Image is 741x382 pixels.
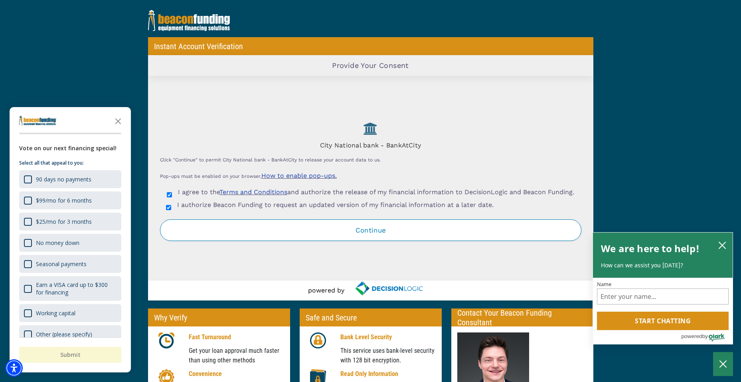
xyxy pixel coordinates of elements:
h4: City National bank - BankAtCity [160,137,581,149]
button: Start chatting [597,312,729,330]
div: $25/mo for 3 months [19,213,121,231]
p: Contact Your Beacon Funding Consultant [457,308,587,327]
p: Fast Turnaround [189,332,284,342]
label: Name [597,282,729,287]
div: $25/mo for 3 months [36,218,92,225]
img: Company logo [19,116,57,125]
button: Submit [19,347,121,363]
div: 90 days no payments [19,170,121,188]
button: Close the survey [110,113,126,129]
div: Working capital [19,304,121,322]
div: Vote on our next financing special! [19,144,121,153]
h2: We are here to help! [601,241,700,257]
div: No money down [36,239,79,247]
a: Powered by Olark - open in a new tab [681,330,733,344]
button: Close Chatbox [713,352,733,376]
div: 90 days no payments [36,175,91,183]
p: Click "Continue" to permit City National bank - BankAtCity to release your account data to us. [160,155,581,165]
div: Survey [10,107,131,372]
p: powered by [308,286,344,295]
p: Instant Account Verification [154,42,243,51]
a: Terms and Conditions [219,188,287,196]
p: Select all that appeal to you: [19,159,121,167]
img: clock icon [158,332,174,348]
p: Bank Level Security [340,332,436,342]
div: Seasonal payments [19,255,121,273]
input: Name [597,288,729,304]
a: How to enable pop-ups. [261,172,337,179]
span: by [702,331,708,341]
img: lock icon [310,332,326,348]
button: Continue [160,219,581,241]
p: Read Only Information [340,369,436,379]
p: Why Verify [154,313,187,322]
span: I agree to the and authorize the release of my financial information to DecisionLogic and Beacon ... [178,188,574,196]
div: Other (please specify) [19,325,121,343]
div: olark chatbox [593,232,733,345]
p: Get your loan approval much faster than using other methods [189,346,284,365]
img: logo [148,10,230,31]
img: City National bank - BankAtCity [355,119,386,137]
h2: Provide your consent [332,61,409,70]
div: Accessibility Menu [5,359,23,377]
a: decisionlogic.com - open in a new tab [344,281,433,296]
span: I authorize Beacon Funding to request an updated version of my financial information at a later d... [177,201,494,209]
div: Seasonal payments [36,260,87,268]
p: Convenience [189,369,284,379]
p: How can we assist you [DATE]? [601,261,725,269]
div: Earn a VISA card up to $300 for financing [19,276,121,301]
div: No money down [19,234,121,252]
div: Earn a VISA card up to $300 for financing [36,281,117,296]
div: $99/mo for 6 months [36,197,92,204]
span: powered [681,331,702,341]
p: Safe and Secure [306,313,357,322]
div: Other (please specify) [36,330,92,338]
p: Pop-ups must be enabled on your browser. [160,171,581,181]
p: This service uses bank-level security with 128 bit encryption. [340,346,436,365]
button: close chatbox [716,239,729,251]
div: $99/mo for 6 months [19,191,121,209]
div: Working capital [36,309,75,317]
